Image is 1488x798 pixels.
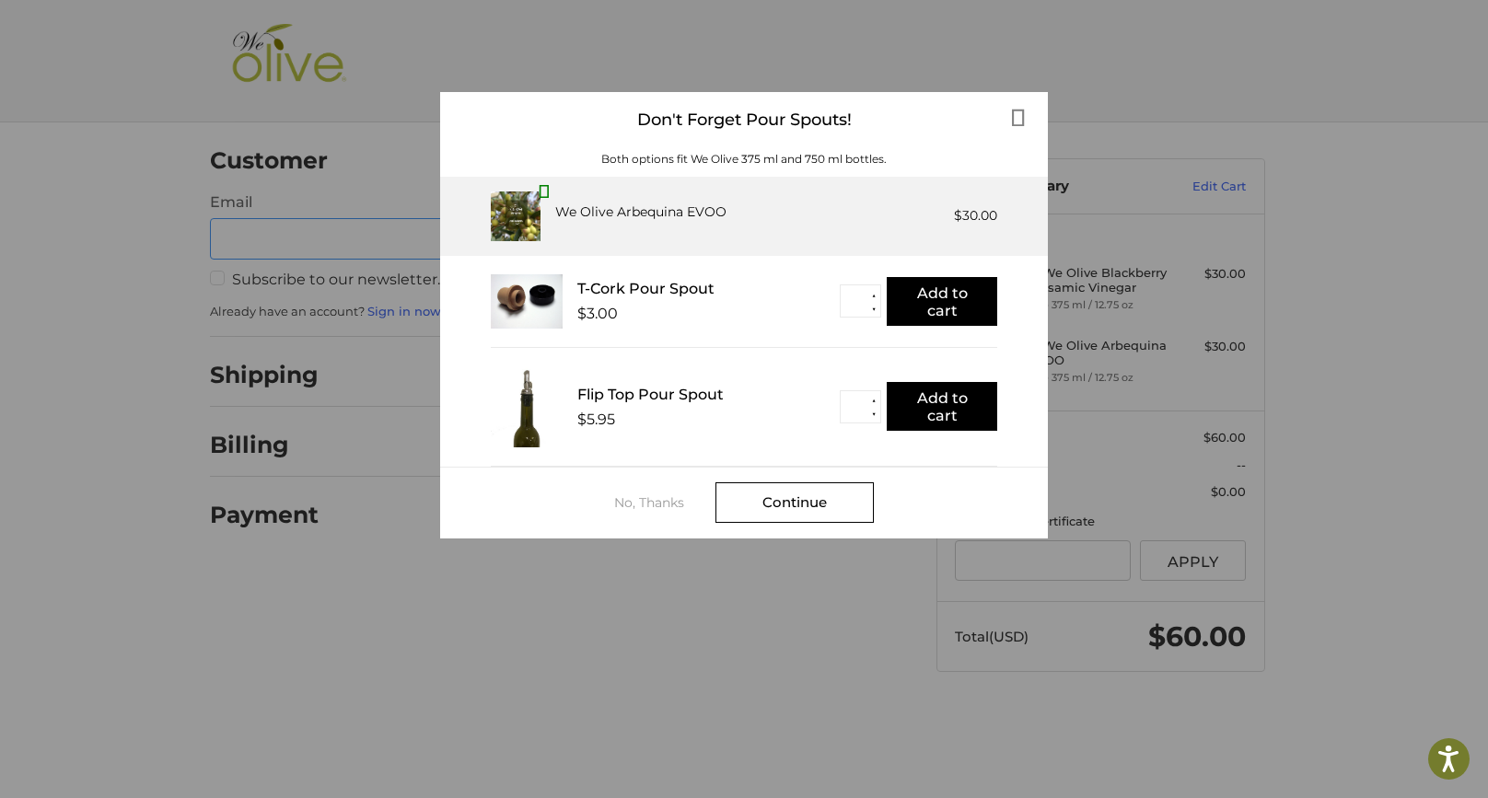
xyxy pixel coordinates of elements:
[866,302,880,316] button: ▼
[440,92,1048,148] div: Don't Forget Pour Spouts!
[577,280,840,297] div: T-Cork Pour Spout
[887,277,997,326] button: Add to cart
[577,386,840,403] div: Flip Top Pour Spout
[866,408,880,422] button: ▼
[614,495,715,510] div: No, Thanks
[440,151,1048,168] div: Both options fit We Olive 375 ml and 750 ml bottles.
[26,28,208,42] p: We're away right now. Please check back later!
[491,274,563,329] img: T_Cork__22625.1711686153.233.225.jpg
[887,382,997,431] button: Add to cart
[954,206,997,226] div: $30.00
[491,366,563,447] img: FTPS_bottle__43406.1705089544.233.225.jpg
[577,411,615,428] div: $5.95
[212,24,234,46] button: Open LiveChat chat widget
[715,482,874,523] div: Continue
[577,305,618,322] div: $3.00
[866,288,880,302] button: ▲
[555,202,727,222] div: We Olive Arbequina EVOO
[866,394,880,408] button: ▲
